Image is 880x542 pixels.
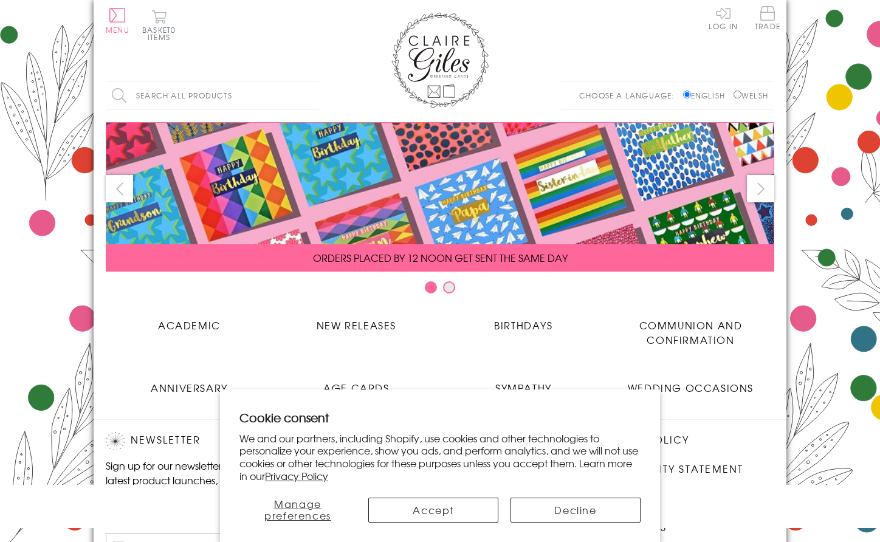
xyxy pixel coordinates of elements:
button: Basket0 items [142,10,176,41]
label: English [683,90,731,101]
a: Trade [755,6,780,32]
p: We and our partners, including Shopify, use cookies and other technologies to personalize your ex... [239,432,641,482]
a: Wedding Occasions [607,371,774,395]
button: Carousel Page 2 [443,281,455,293]
a: Anniversary [106,371,273,395]
a: Accessibility Statement [593,461,744,478]
span: Trade [755,6,780,30]
div: Carousel Pagination [106,281,774,300]
span: ORDERS PLACED BY 12 NOON GET SENT THE SAME DAY [313,250,568,265]
a: Sympathy [440,371,607,395]
button: next [747,175,774,202]
button: Accept [368,498,498,523]
a: Privacy Policy [265,468,328,483]
span: Wedding Occasions [628,380,754,395]
span: New Releases [317,318,396,332]
a: Birthdays [440,309,607,332]
span: Anniversary [151,380,228,395]
button: Manage preferences [239,498,356,523]
span: 0 items [148,24,176,43]
input: Welsh [734,91,741,98]
a: New Releases [273,309,440,332]
span: Manage preferences [264,496,331,523]
span: Communion and Confirmation [639,318,743,347]
img: Claire Giles Greetings Cards [391,12,489,108]
button: prev [106,175,133,202]
a: Communion and Confirmation [607,309,774,347]
span: Sympathy [495,380,552,395]
h2: Cookie consent [239,409,641,426]
button: Carousel Page 1 (Current Slide) [425,281,437,293]
button: Decline [510,498,641,523]
a: Age Cards [273,371,440,395]
span: Menu [106,24,129,35]
p: Sign up for our newsletter to receive the latest product launches, news and offers directly to yo... [106,458,312,502]
button: Menu [106,8,129,33]
input: Search all products [106,82,318,109]
span: Age Cards [323,380,389,395]
input: English [683,91,691,98]
span: Birthdays [494,318,552,332]
h2: Newsletter [106,432,312,450]
p: Choose a language: [579,90,681,101]
input: Search [306,82,318,109]
label: Welsh [734,90,768,101]
a: Academic [106,309,273,332]
a: Log In [709,6,738,30]
span: Academic [158,318,221,332]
